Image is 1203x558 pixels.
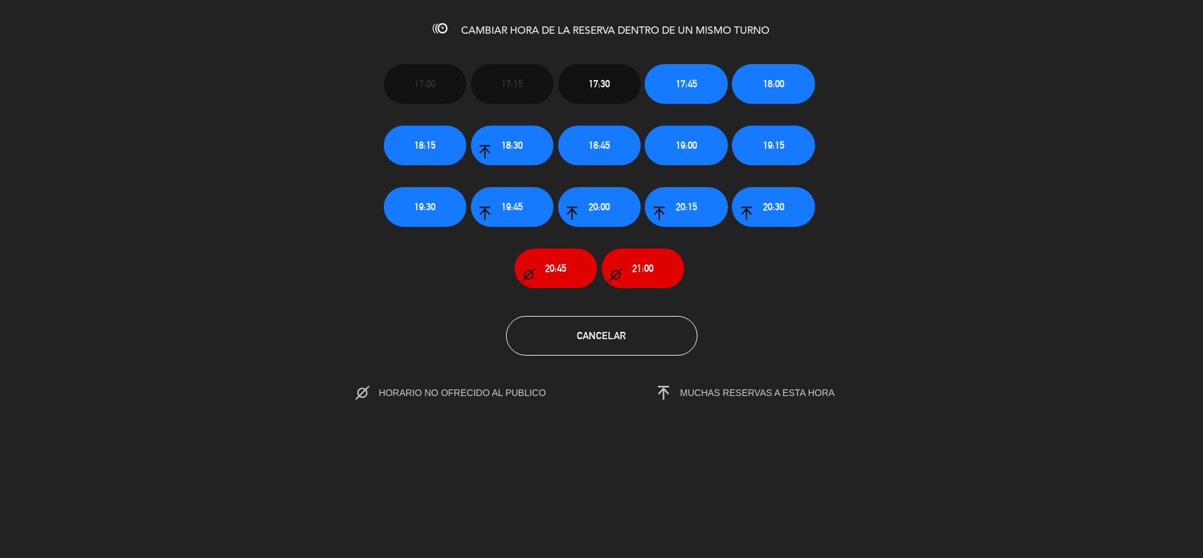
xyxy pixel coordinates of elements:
[732,64,815,104] button: 18:00
[645,126,727,165] button: 19:00
[763,138,784,153] span: 19:15
[558,126,641,165] button: 18:45
[632,260,653,276] span: 21:00
[471,126,554,165] button: 18:30
[545,260,566,276] span: 20:45
[589,138,610,153] span: 18:45
[602,249,684,288] button: 21:00
[384,126,466,165] button: 18:15
[732,187,815,227] button: 20:30
[589,199,610,214] span: 20:00
[414,76,435,91] span: 17:00
[515,249,597,288] button: 20:45
[763,199,784,214] span: 20:30
[676,138,697,153] span: 19:00
[384,187,466,227] button: 19:30
[379,387,573,398] span: HORARIO NO OFRECIDO AL PUBLICO
[414,199,435,214] span: 19:30
[501,76,523,91] span: 17:15
[680,387,835,398] span: MUCHAS RESERVAS A ESTA HORA
[577,330,626,341] span: Cancelar
[462,26,770,36] span: CAMBIAR HORA DE LA RESERVA DENTRO DE UN MISMO TURNO
[589,76,610,91] span: 17:30
[501,199,523,214] span: 19:45
[676,76,697,91] span: 17:45
[384,64,466,104] button: 17:00
[471,64,554,104] button: 17:15
[501,138,523,153] span: 18:30
[645,187,727,227] button: 20:15
[471,187,554,227] button: 19:45
[763,76,784,91] span: 18:00
[645,64,727,104] button: 17:45
[558,187,641,227] button: 20:00
[676,199,697,214] span: 20:15
[414,138,435,153] span: 18:15
[506,316,698,356] button: Cancelar
[558,64,641,104] button: 17:30
[732,126,815,165] button: 19:15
